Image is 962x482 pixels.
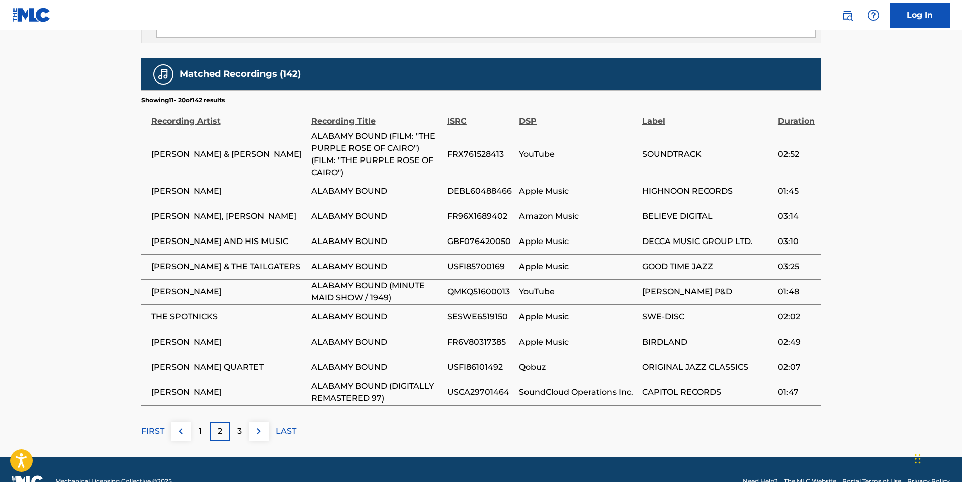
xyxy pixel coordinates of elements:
[151,105,306,127] div: Recording Artist
[778,261,816,273] span: 03:25
[519,361,637,373] span: Qobuz
[841,9,853,21] img: search
[447,261,514,273] span: USFI85700169
[180,68,301,80] h5: Matched Recordings (142)
[311,280,442,304] span: ALABAMY BOUND (MINUTE MAID SHOW / 1949)
[447,386,514,398] span: USCA29701464
[311,105,442,127] div: Recording Title
[642,210,773,222] span: BELIEVE DIGITAL
[642,386,773,398] span: CAPITOL RECORDS
[642,235,773,248] span: DECCA MUSIC GROUP LTD.
[151,286,306,298] span: [PERSON_NAME]
[237,425,242,437] p: 3
[778,185,816,197] span: 01:45
[519,210,637,222] span: Amazon Music
[867,9,880,21] img: help
[311,210,442,222] span: ALABAMY BOUND
[253,425,265,437] img: right
[778,235,816,248] span: 03:10
[890,3,950,28] a: Log In
[311,336,442,348] span: ALABAMY BOUND
[642,286,773,298] span: [PERSON_NAME] P&D
[151,235,306,248] span: [PERSON_NAME] AND HIS MUSIC
[642,336,773,348] span: BIRDLAND
[151,148,306,160] span: [PERSON_NAME] & [PERSON_NAME]
[447,185,514,197] span: DEBL60488466
[778,311,816,323] span: 02:02
[642,105,773,127] div: Label
[151,261,306,273] span: [PERSON_NAME] & THE TAILGATERS
[778,210,816,222] span: 03:14
[218,425,222,437] p: 2
[311,311,442,323] span: ALABAMY BOUND
[151,336,306,348] span: [PERSON_NAME]
[447,235,514,248] span: GBF076420050
[642,361,773,373] span: ORIGINAL JAZZ CLASSICS
[519,185,637,197] span: Apple Music
[912,434,962,482] iframe: Chat Widget
[311,185,442,197] span: ALABAMY BOUND
[151,386,306,398] span: [PERSON_NAME]
[447,210,514,222] span: FR96X1689402
[778,286,816,298] span: 01:48
[519,261,637,273] span: Apple Music
[778,336,816,348] span: 02:49
[151,210,306,222] span: [PERSON_NAME], [PERSON_NAME]
[447,361,514,373] span: USFI86101492
[778,105,816,127] div: Duration
[447,286,514,298] span: QMKQ51600013
[311,361,442,373] span: ALABAMY BOUND
[519,286,637,298] span: YouTube
[837,5,857,25] a: Public Search
[642,185,773,197] span: HIGHNOON RECORDS
[519,105,637,127] div: DSP
[151,361,306,373] span: [PERSON_NAME] QUARTET
[311,235,442,248] span: ALABAMY BOUND
[311,380,442,405] span: ALABAMY BOUND (DIGITALLY REMASTERED 97)
[447,105,514,127] div: ISRC
[519,148,637,160] span: YouTube
[519,336,637,348] span: Apple Music
[519,311,637,323] span: Apple Music
[12,8,51,22] img: MLC Logo
[915,444,921,474] div: Drag
[447,336,514,348] span: FR6V80317385
[863,5,884,25] div: Help
[157,68,169,81] img: Matched Recordings
[311,261,442,273] span: ALABAMY BOUND
[642,148,773,160] span: SOUNDTRACK
[151,185,306,197] span: [PERSON_NAME]
[141,425,164,437] p: FIRST
[519,386,637,398] span: SoundCloud Operations Inc.
[642,261,773,273] span: GOOD TIME JAZZ
[778,148,816,160] span: 02:52
[174,425,187,437] img: left
[642,311,773,323] span: SWE-DISC
[141,96,225,105] p: Showing 11 - 20 of 142 results
[447,148,514,160] span: FRX761528413
[778,386,816,398] span: 01:47
[447,311,514,323] span: SESWE6519150
[151,311,306,323] span: THE SPOTNICKS
[276,425,296,437] p: LAST
[311,130,442,179] span: ALABAMY BOUND (FILM: "THE PURPLE ROSE OF CAIRO") (FILM: "THE PURPLE ROSE OF CAIRO")
[199,425,202,437] p: 1
[778,361,816,373] span: 02:07
[519,235,637,248] span: Apple Music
